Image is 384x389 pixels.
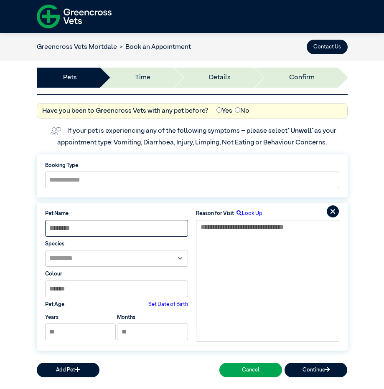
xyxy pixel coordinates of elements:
[148,301,188,308] label: Set Date of Birth
[219,363,282,377] button: Cancel
[235,107,240,113] input: No
[63,73,77,83] a: Pets
[287,128,314,134] span: “Unwell”
[45,162,339,169] label: Booking Type
[37,44,117,51] a: Greencross Vets Mortdale
[117,42,191,52] li: Book an Appointment
[37,2,112,31] img: f-logo
[196,210,234,217] label: Reason for Visit
[235,106,249,116] label: No
[216,107,222,113] input: Yes
[37,42,191,52] nav: breadcrumb
[37,363,99,377] button: Add Pet
[234,210,262,217] label: Look Up
[285,363,347,377] button: Continue
[307,40,348,54] button: Contact Us
[117,313,135,321] label: Months
[48,124,64,138] img: vet
[45,270,188,278] label: Colour
[45,240,188,248] label: Species
[45,301,64,308] label: Pet Age
[45,210,188,217] label: Pet Name
[216,106,232,116] label: Yes
[45,313,58,321] label: Years
[57,128,338,146] label: If your pet is experiencing any of the following symptoms – please select as your appointment typ...
[42,106,209,116] label: Have you been to Greencross Vets with any pet before?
